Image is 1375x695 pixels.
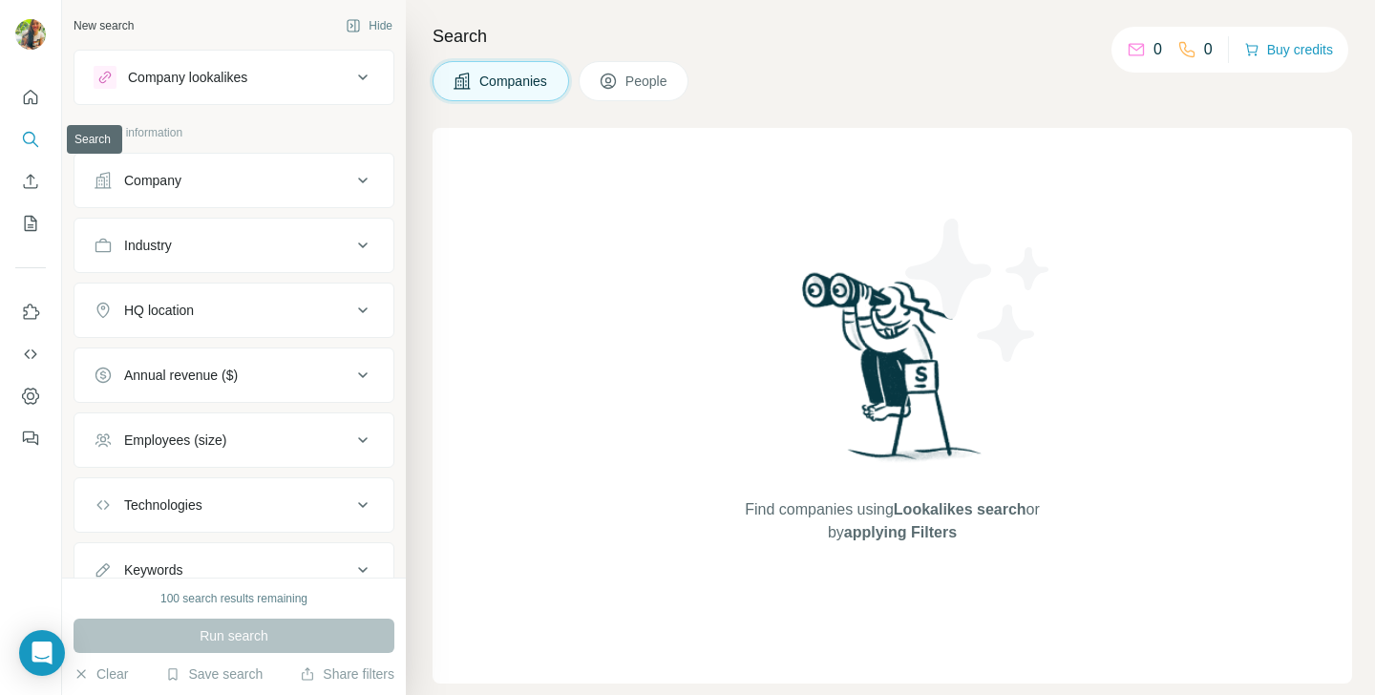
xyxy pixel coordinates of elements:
button: Enrich CSV [15,164,46,199]
button: Annual revenue ($) [74,352,393,398]
button: Employees (size) [74,417,393,463]
div: Annual revenue ($) [124,366,238,385]
div: 100 search results remaining [160,590,307,607]
button: Save search [165,664,263,684]
button: Share filters [300,664,394,684]
button: Feedback [15,421,46,455]
div: Keywords [124,560,182,579]
div: Company lookalikes [128,68,247,87]
div: Employees (size) [124,431,226,450]
span: Find companies using or by [739,498,1045,544]
button: Use Surfe API [15,337,46,371]
button: Buy credits [1244,36,1333,63]
button: Dashboard [15,379,46,413]
button: Search [15,122,46,157]
button: Company [74,158,393,203]
img: Surfe Illustration - Woman searching with binoculars [793,267,992,480]
button: Quick start [15,80,46,115]
div: Technologies [124,495,202,515]
span: People [625,72,669,91]
div: Company [124,171,181,190]
span: Lookalikes search [894,501,1026,517]
div: Open Intercom Messenger [19,630,65,676]
button: Company lookalikes [74,54,393,100]
button: Keywords [74,547,393,593]
button: Hide [332,11,406,40]
h4: Search [433,23,1352,50]
button: HQ location [74,287,393,333]
img: Surfe Illustration - Stars [893,204,1065,376]
div: New search [74,17,134,34]
p: 0 [1204,38,1213,61]
span: applying Filters [844,524,957,540]
button: My lists [15,206,46,241]
p: Company information [74,124,394,141]
button: Use Surfe on LinkedIn [15,295,46,329]
button: Technologies [74,482,393,528]
div: Industry [124,236,172,255]
button: Industry [74,222,393,268]
img: Avatar [15,19,46,50]
button: Clear [74,664,128,684]
div: HQ location [124,301,194,320]
span: Companies [479,72,549,91]
p: 0 [1153,38,1162,61]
